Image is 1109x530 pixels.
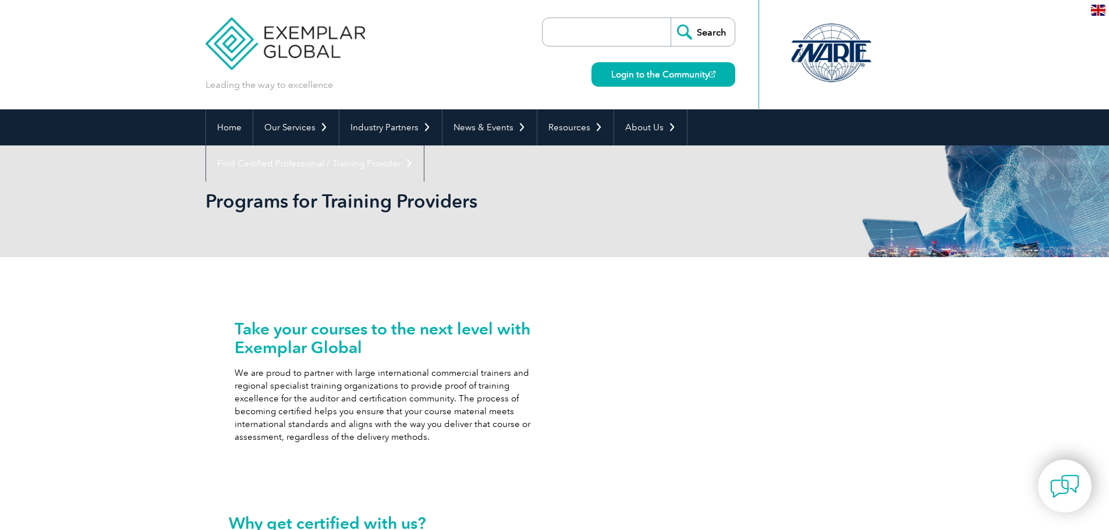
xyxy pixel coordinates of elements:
img: contact-chat.png [1050,472,1079,501]
a: Industry Partners [339,109,442,145]
img: open_square.png [709,71,715,77]
input: Search [671,18,735,46]
a: About Us [614,109,687,145]
img: en [1091,5,1106,16]
h2: Programs for Training Providers [205,192,695,211]
a: News & Events [442,109,537,145]
a: Find Certified Professional / Training Provider [206,145,424,182]
a: Home [206,109,253,145]
a: Our Services [253,109,339,145]
h2: Take your courses to the next level with Exemplar Global [235,319,549,357]
a: Resources [537,109,614,145]
a: Login to the Community [591,62,735,87]
p: Leading the way to excellence [205,79,333,91]
p: We are proud to partner with large international commercial trainers and regional specialist trai... [235,367,549,443]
